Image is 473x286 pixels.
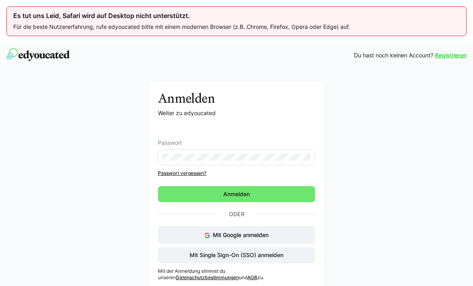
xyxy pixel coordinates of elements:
[217,209,256,220] p: Oder
[247,274,257,280] a: AGB
[158,247,315,263] button: Mit Single Sign-On (SSO) anmelden
[158,268,315,281] p: Mit der Anmeldung stimmst du unseren und zu.
[435,51,467,59] a: Registrieren
[158,186,315,202] button: Anmelden
[188,251,285,259] span: Mit Single Sign-On (SSO) anmelden
[176,274,239,280] a: Datenschutzbestimmungen
[222,190,251,198] span: Anmelden
[158,109,315,117] p: Weiter zu edyoucated
[158,226,315,244] button: Mit Google anmelden
[158,91,315,106] h3: Anmelden
[354,51,433,59] span: Du hast noch keinen Account?
[13,12,460,20] div: Es tut uns Leid, Safari wird auf Desktop nicht unterstützt.
[13,23,460,31] p: Für die beste Nutzererfahrung, rufe edyoucated bitte mit einem modernen Browser (z.B. Chrome, Fir...
[6,48,70,61] img: edyoucated
[158,140,182,146] span: Passwort
[158,170,315,176] a: Passwort vergessen?
[213,231,269,238] span: Mit Google anmelden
